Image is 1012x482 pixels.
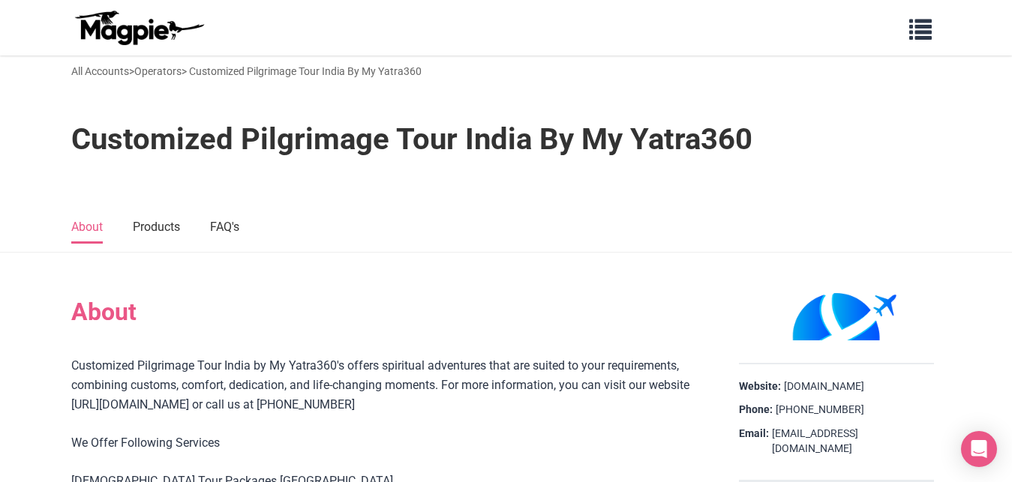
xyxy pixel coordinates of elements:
h1: Customized Pilgrimage Tour India By My Yatra360 [71,121,752,157]
div: > > Customized Pilgrimage Tour India By My Yatra360 [71,63,422,79]
a: [DOMAIN_NAME] [784,379,864,394]
a: About [71,212,103,244]
strong: Website: [739,379,781,394]
div: Open Intercom Messenger [961,431,997,467]
a: FAQ's [210,212,239,244]
strong: Email: [739,427,769,442]
img: logo-ab69f6fb50320c5b225c76a69d11143b.png [71,10,206,46]
img: Customized Pilgrimage Tour India By My Yatra360 logo [761,290,911,340]
a: Operators [134,65,182,77]
a: Products [133,212,180,244]
a: [EMAIL_ADDRESS][DOMAIN_NAME] [772,427,934,456]
h2: About [71,298,701,326]
strong: Phone: [739,403,773,418]
a: All Accounts [71,65,129,77]
div: [PHONE_NUMBER] [739,403,934,418]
